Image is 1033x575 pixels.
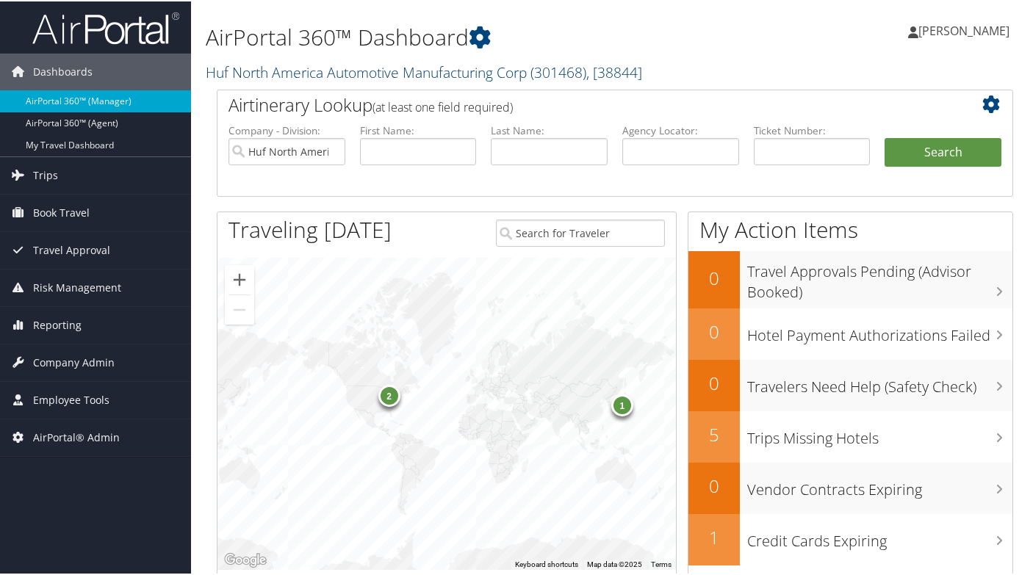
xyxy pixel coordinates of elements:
[885,137,1001,166] button: Search
[228,122,345,137] label: Company - Division:
[688,369,740,394] h2: 0
[688,213,1012,244] h1: My Action Items
[747,368,1012,396] h3: Travelers Need Help (Safety Check)
[33,305,82,342] span: Reporting
[228,91,935,116] h2: Airtinerary Lookup
[33,231,110,267] span: Travel Approval
[688,250,1012,306] a: 0Travel Approvals Pending (Advisor Booked)
[754,122,871,137] label: Ticket Number:
[33,268,121,305] span: Risk Management
[611,393,633,415] div: 1
[33,343,115,380] span: Company Admin
[688,472,740,497] h2: 0
[651,559,672,567] a: Terms (opens in new tab)
[622,122,739,137] label: Agency Locator:
[908,7,1024,51] a: [PERSON_NAME]
[747,522,1012,550] h3: Credit Cards Expiring
[587,559,642,567] span: Map data ©2025
[221,549,270,568] a: Open this area in Google Maps (opens a new window)
[688,524,740,549] h2: 1
[688,318,740,343] h2: 0
[688,513,1012,564] a: 1Credit Cards Expiring
[206,61,642,81] a: Huf North America Automotive Manufacturing Corp
[747,253,1012,301] h3: Travel Approvals Pending (Advisor Booked)
[688,307,1012,358] a: 0Hotel Payment Authorizations Failed
[33,380,109,417] span: Employee Tools
[747,471,1012,499] h3: Vendor Contracts Expiring
[530,61,586,81] span: ( 301468 )
[33,156,58,192] span: Trips
[225,264,254,293] button: Zoom in
[747,317,1012,344] h3: Hotel Payment Authorizations Failed
[33,418,120,455] span: AirPortal® Admin
[378,383,400,405] div: 2
[688,421,740,446] h2: 5
[586,61,642,81] span: , [ 38844 ]
[747,419,1012,447] h3: Trips Missing Hotels
[688,358,1012,410] a: 0Travelers Need Help (Safety Check)
[221,549,270,568] img: Google
[688,461,1012,513] a: 0Vendor Contracts Expiring
[688,410,1012,461] a: 5Trips Missing Hotels
[225,294,254,323] button: Zoom out
[918,21,1009,37] span: [PERSON_NAME]
[206,21,752,51] h1: AirPortal 360™ Dashboard
[228,213,392,244] h1: Traveling [DATE]
[32,10,179,44] img: airportal-logo.png
[372,98,513,114] span: (at least one field required)
[33,52,93,89] span: Dashboards
[491,122,608,137] label: Last Name:
[496,218,665,245] input: Search for Traveler
[360,122,477,137] label: First Name:
[33,193,90,230] span: Book Travel
[515,558,578,568] button: Keyboard shortcuts
[688,264,740,289] h2: 0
